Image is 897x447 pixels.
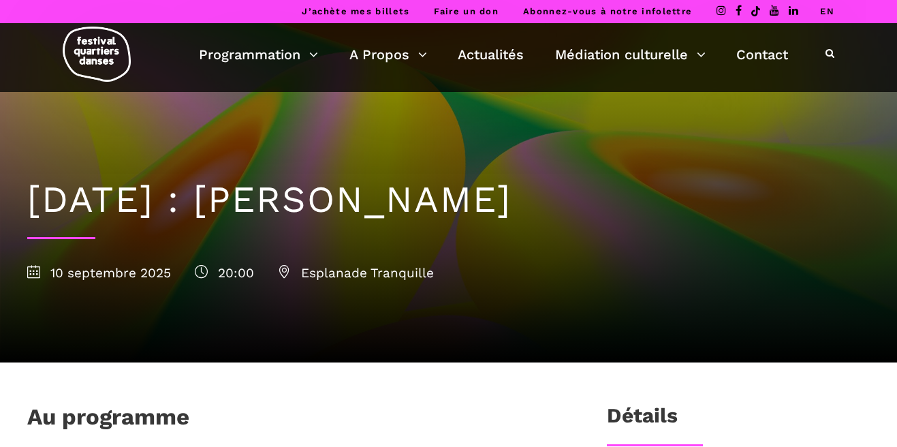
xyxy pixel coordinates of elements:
[27,403,189,437] h1: Au programme
[27,178,870,222] h1: [DATE] : [PERSON_NAME]
[195,265,254,281] span: 20:00
[458,43,524,66] a: Actualités
[555,43,706,66] a: Médiation culturelle
[27,265,171,281] span: 10 septembre 2025
[349,43,427,66] a: A Propos
[278,265,434,281] span: Esplanade Tranquille
[199,43,318,66] a: Programmation
[736,43,788,66] a: Contact
[434,6,499,16] a: Faire un don
[607,403,678,437] h3: Détails
[63,27,131,82] img: logo-fqd-med
[302,6,409,16] a: J’achète mes billets
[820,6,834,16] a: EN
[523,6,692,16] a: Abonnez-vous à notre infolettre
